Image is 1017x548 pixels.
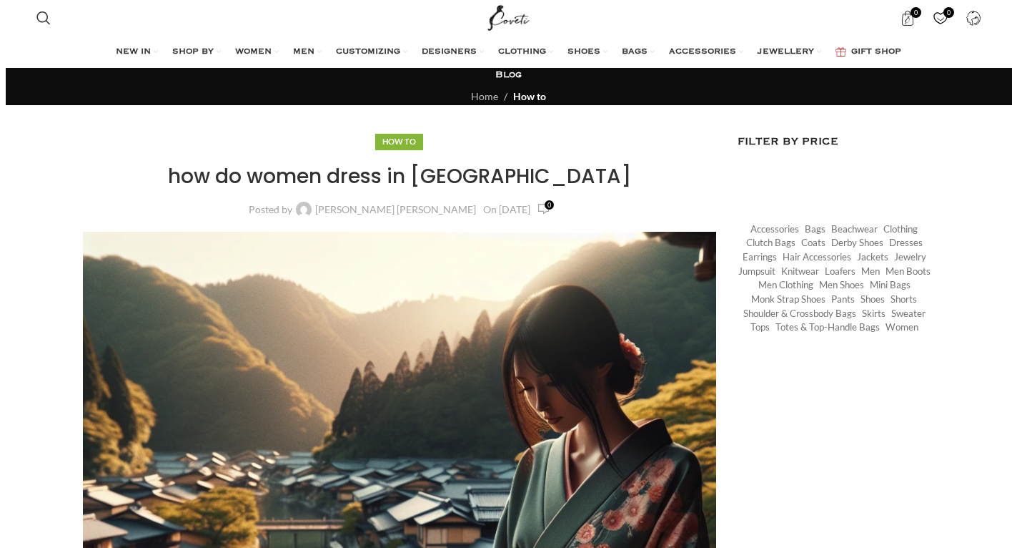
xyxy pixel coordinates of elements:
span: GIFT SHOP [851,47,901,58]
span: MEN [293,47,314,58]
a: MEN [293,38,322,67]
a: How to [382,137,416,146]
span: ACCESSORIES [669,47,736,58]
span: 0 [943,7,954,18]
a: Search [29,4,58,32]
a: Monk strap shoes (262 items) [751,293,825,306]
span: WOMEN [235,47,272,58]
a: Mini Bags (369 items) [870,278,911,292]
a: CUSTOMIZING [336,38,407,67]
img: author-avatar [296,202,312,217]
a: Tops (2,882 items) [750,321,770,334]
a: Women (21,516 items) [885,321,918,334]
a: Clutch Bags (155 items) [746,236,795,250]
a: Site logo [485,11,532,23]
span: 0 [911,7,921,18]
a: Coats (414 items) [801,236,825,250]
span: CLOTHING [498,47,546,58]
a: DESIGNERS [422,38,484,67]
span: NEW IN [116,47,151,58]
a: 0 [926,4,955,32]
span: SHOES [567,47,600,58]
time: On [DATE] [483,203,530,215]
a: Totes & Top-Handle Bags (361 items) [775,321,880,334]
a: Men Shoes (1,372 items) [819,278,864,292]
a: Bags (1,747 items) [805,222,825,236]
a: WOMEN [235,38,279,67]
h3: Blog [495,69,522,82]
a: Derby shoes (233 items) [831,236,883,250]
h3: Filter by price [738,134,935,150]
a: Men (1,906 items) [861,265,880,278]
a: NEW IN [116,38,158,67]
a: Hair Accessories (245 items) [783,250,851,264]
a: Jackets (1,166 items) [857,250,888,264]
a: Sweater (241 items) [891,307,926,321]
a: 0 [893,4,922,32]
a: Men Clothing (418 items) [758,278,813,292]
span: SHOP BY [172,47,214,58]
a: Jumpsuit (155 items) [738,265,775,278]
a: Earrings (185 items) [743,250,777,264]
span: JEWELLERY [758,47,814,58]
a: ACCESSORIES [669,38,743,67]
div: Main navigation [29,38,988,67]
a: Shorts (296 items) [891,293,917,306]
a: BAGS [622,38,655,67]
span: BAGS [622,47,648,58]
a: GIFT SHOP [835,38,901,67]
a: Clothing (18,256 items) [883,222,918,236]
a: CLOTHING [498,38,553,67]
a: Home [471,90,498,102]
span: 0 [545,200,554,210]
span: DESIGNERS [422,47,477,58]
img: GiftBag [835,47,846,57]
a: 0 [537,201,550,217]
a: Loafers (193 items) [825,265,855,278]
a: Beachwear (451 items) [831,222,878,236]
a: SHOES [567,38,607,67]
a: SHOP BY [172,38,221,67]
a: Knitwear (472 items) [781,265,819,278]
a: Jewelry (409 items) [894,250,926,264]
h1: how do women dress in [GEOGRAPHIC_DATA] [83,162,717,190]
a: Shoulder & Crossbody Bags (673 items) [743,307,856,321]
span: Posted by [249,205,292,215]
div: My Wishlist [926,4,955,32]
a: [PERSON_NAME] [PERSON_NAME] [315,205,476,215]
a: Shoes (294 items) [860,293,885,306]
a: Pants (1,328 items) [831,293,855,306]
a: JEWELLERY [758,38,821,67]
a: Dresses (9,576 items) [889,236,923,250]
a: Accessories (745 items) [750,222,799,236]
a: Men Boots (296 items) [885,265,931,278]
a: How to [513,90,546,102]
a: Skirts (1,023 items) [862,307,885,321]
span: CUSTOMIZING [336,47,400,58]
